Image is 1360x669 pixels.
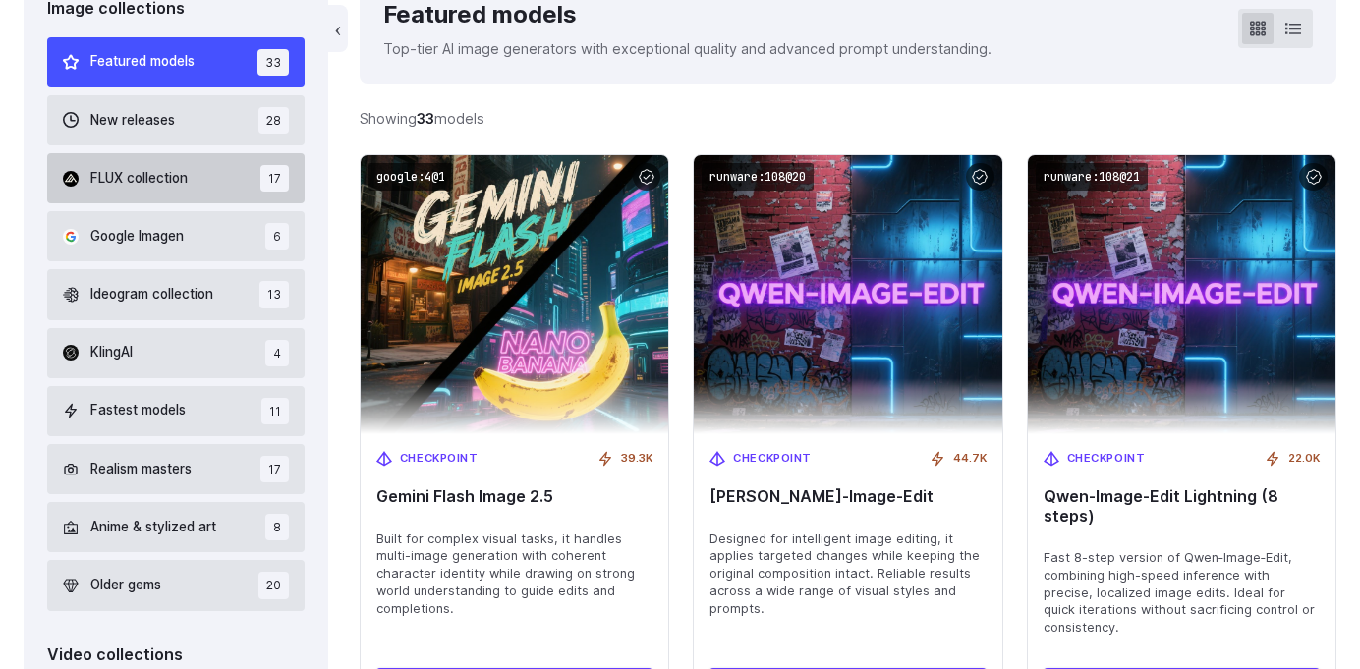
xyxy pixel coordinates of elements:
span: 17 [260,165,289,192]
span: FLUX collection [90,168,188,190]
span: Realism masters [90,459,192,480]
span: 22.0K [1288,450,1320,468]
span: Gemini Flash Image 2.5 [376,487,652,506]
button: Ideogram collection 13 [47,269,305,319]
button: Featured models 33 [47,37,305,87]
span: Checkpoint [400,450,479,468]
code: google:4@1 [368,163,453,192]
button: Google Imagen 6 [47,211,305,261]
p: Top-tier AI image generators with exceptional quality and advanced prompt understanding. [383,37,992,60]
strong: 33 [417,110,434,127]
span: Fast 8-step version of Qwen‑Image‑Edit, combining high-speed inference with precise, localized im... [1044,549,1320,638]
button: KlingAI 4 [47,328,305,378]
span: 8 [265,514,289,540]
button: New releases 28 [47,95,305,145]
span: 28 [258,107,289,134]
button: ‹ [328,5,348,52]
div: Showing models [360,107,484,130]
span: Checkpoint [733,450,812,468]
code: runware:108@20 [702,163,814,192]
span: 20 [258,572,289,598]
span: 4 [265,340,289,366]
span: 17 [260,456,289,482]
span: 39.3K [621,450,652,468]
span: Fastest models [90,400,186,421]
span: Qwen‑Image‑Edit Lightning (8 steps) [1044,487,1320,525]
img: Gemini Flash Image 2.5 [361,155,668,435]
span: Designed for intelligent image editing, it applies targeted changes while keeping the original co... [709,530,986,619]
span: Built for complex visual tasks, it handles multi-image generation with coherent character identit... [376,530,652,619]
span: 33 [257,49,289,76]
span: 11 [261,398,289,424]
span: Featured models [90,51,195,73]
img: Qwen‑Image‑Edit Lightning (8 steps) [1028,155,1335,435]
button: Anime & stylized art 8 [47,502,305,552]
span: 44.7K [953,450,987,468]
button: Realism masters 17 [47,444,305,494]
span: 6 [265,223,289,250]
span: [PERSON_NAME]‑Image‑Edit [709,487,986,506]
span: Checkpoint [1067,450,1146,468]
span: Older gems [90,575,161,596]
span: Ideogram collection [90,284,213,306]
span: Anime & stylized art [90,517,216,538]
button: Older gems 20 [47,560,305,610]
div: Video collections [47,642,305,668]
span: Google Imagen [90,226,184,248]
span: 13 [259,281,289,307]
code: runware:108@21 [1036,163,1148,192]
img: Qwen‑Image‑Edit [694,155,1001,435]
span: New releases [90,110,175,132]
button: FLUX collection 17 [47,153,305,203]
span: KlingAI [90,342,133,363]
button: Fastest models 11 [47,386,305,436]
